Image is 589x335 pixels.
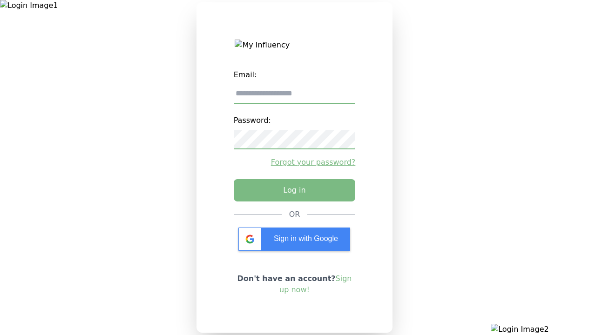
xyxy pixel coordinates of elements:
[274,234,338,242] span: Sign in with Google
[235,40,354,51] img: My Influency
[234,179,356,201] button: Log in
[234,273,356,295] p: Don't have an account?
[234,111,356,130] label: Password:
[234,66,356,84] label: Email:
[289,209,300,220] div: OR
[238,228,350,251] div: Sign in with Google
[234,157,356,168] a: Forgot your password?
[491,324,589,335] img: Login Image2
